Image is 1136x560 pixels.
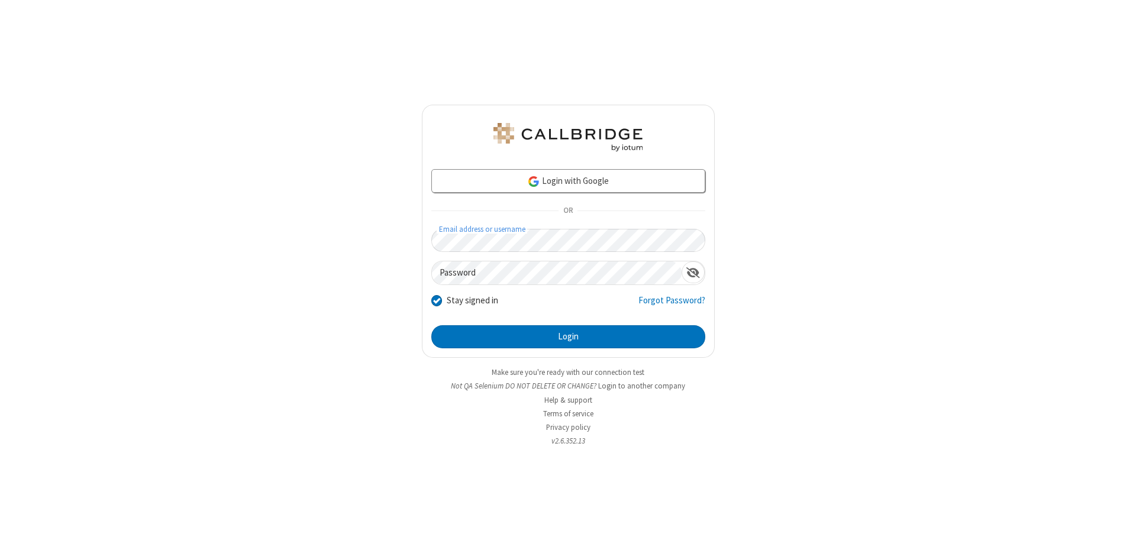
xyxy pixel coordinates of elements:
button: Login to another company [598,380,685,391]
input: Password [432,261,682,284]
li: Not QA Selenium DO NOT DELETE OR CHANGE? [422,380,715,391]
a: Help & support [544,395,592,405]
a: Privacy policy [546,422,590,432]
a: Login with Google [431,169,705,193]
a: Terms of service [543,409,593,419]
li: v2.6.352.13 [422,435,715,446]
span: OR [559,203,577,219]
label: Stay signed in [447,294,498,307]
img: QA Selenium DO NOT DELETE OR CHANGE [491,123,645,151]
a: Make sure you're ready with our connection test [492,367,644,377]
a: Forgot Password? [638,294,705,316]
img: google-icon.png [527,175,540,188]
button: Login [431,325,705,349]
div: Show password [682,261,705,283]
iframe: Chat [1106,529,1127,552]
input: Email address or username [431,229,705,252]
